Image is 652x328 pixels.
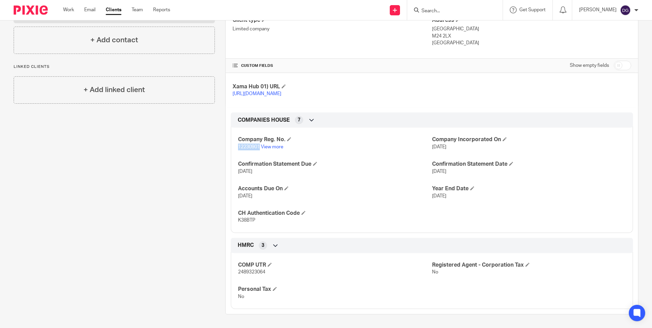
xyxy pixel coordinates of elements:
span: [DATE] [432,169,446,174]
a: Clients [106,6,121,13]
span: [DATE] [432,145,446,149]
a: [URL][DOMAIN_NAME] [233,91,281,96]
p: [PERSON_NAME] [579,6,617,13]
span: HMRC [238,242,254,249]
span: No [238,294,244,299]
p: [GEOGRAPHIC_DATA] [432,40,631,46]
h4: + Add linked client [84,85,145,95]
span: [DATE] [432,194,446,198]
input: Search [421,8,482,14]
h4: Accounts Due On [238,185,432,192]
h4: Confirmation Statement Date [432,161,626,168]
span: K38BTP [238,218,255,223]
img: Pixie [14,5,48,15]
a: Reports [153,6,170,13]
a: Work [63,6,74,13]
span: [DATE] [238,194,252,198]
span: 2489323064 [238,270,265,274]
span: 12230901 [238,145,260,149]
span: [DATE] [238,169,252,174]
a: View more [261,145,283,149]
h4: Company Incorporated On [432,136,626,143]
a: Team [132,6,143,13]
span: No [432,270,438,274]
span: Get Support [519,8,546,12]
p: [GEOGRAPHIC_DATA] [432,26,631,32]
span: COMPANIES HOUSE [238,117,290,124]
h4: Registered Agent - Corporation Tax [432,262,626,269]
h4: COMP UTR [238,262,432,269]
p: M24 2LX [432,33,631,40]
p: Linked clients [14,64,215,70]
h4: Confirmation Statement Due [238,161,432,168]
span: 3 [262,242,264,249]
h4: + Add contact [90,35,138,45]
label: Show empty fields [570,62,609,69]
span: 7 [298,117,300,123]
h4: Personal Tax [238,286,432,293]
h4: Year End Date [432,185,626,192]
p: Limited company [233,26,432,32]
h4: CUSTOM FIELDS [233,63,432,69]
h4: CH Authentication Code [238,210,432,217]
img: svg%3E [620,5,631,16]
h4: Company Reg. No. [238,136,432,143]
h4: Xama Hub 01) URL [233,83,432,90]
a: Email [84,6,95,13]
